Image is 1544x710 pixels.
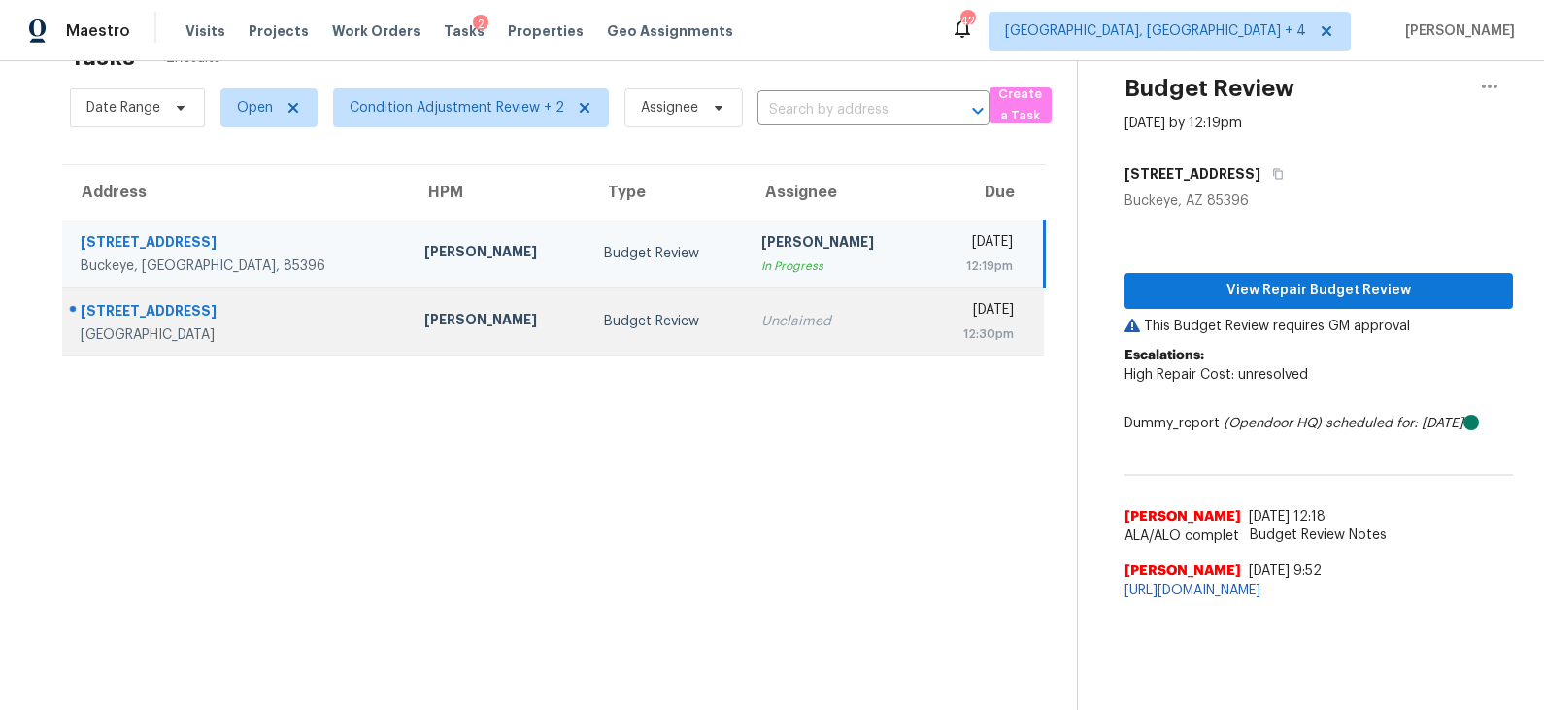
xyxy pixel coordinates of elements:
i: scheduled for: [DATE] [1326,417,1463,430]
h5: [STREET_ADDRESS] [1124,164,1260,184]
span: [DATE] 12:18 [1249,510,1326,524]
span: Budget Review Notes [1238,525,1398,545]
th: Due [924,165,1044,220]
div: Budget Review [604,312,730,331]
a: [URL][DOMAIN_NAME] [1124,584,1260,597]
div: Buckeye, [GEOGRAPHIC_DATA], 85396 [81,256,393,276]
i: (Opendoor HQ) [1224,417,1322,430]
div: [STREET_ADDRESS] [81,301,393,325]
span: [GEOGRAPHIC_DATA], [GEOGRAPHIC_DATA] + 4 [1005,21,1306,41]
span: [PERSON_NAME] [1397,21,1515,41]
span: [DATE] 9:52 [1249,564,1322,578]
th: HPM [409,165,587,220]
button: Copy Address [1260,156,1287,191]
div: [DATE] [940,232,1013,256]
div: [DATE] [940,300,1014,324]
button: Open [964,97,991,124]
div: [PERSON_NAME] [424,310,572,334]
div: 12:19pm [940,256,1013,276]
input: Search by address [757,95,935,125]
div: Dummy_report [1124,414,1513,433]
span: Visits [185,21,225,41]
b: Escalations: [1124,349,1204,362]
span: [PERSON_NAME] [1124,561,1241,581]
th: Type [588,165,746,220]
span: Date Range [86,98,160,118]
span: Geo Assignments [607,21,733,41]
span: Condition Adjustment Review + 2 [350,98,564,118]
span: Open [237,98,273,118]
button: Create a Task [990,87,1052,123]
span: Projects [249,21,309,41]
div: [PERSON_NAME] [424,242,572,266]
span: ALA/ALO completed. [1124,526,1513,546]
span: High Repair Cost: unresolved [1124,368,1308,382]
span: View Repair Budget Review [1140,279,1497,303]
th: Assignee [746,165,924,220]
span: [PERSON_NAME] [1124,507,1241,526]
div: 2 [473,15,488,34]
p: This Budget Review requires GM approval [1124,317,1513,336]
div: [STREET_ADDRESS] [81,232,393,256]
div: [GEOGRAPHIC_DATA] [81,325,393,345]
span: Assignee [641,98,698,118]
div: Budget Review [604,244,730,263]
div: Unclaimed [761,312,909,331]
span: Tasks [444,24,485,38]
div: Buckeye, AZ 85396 [1124,191,1513,211]
h2: Budget Review [1124,79,1294,98]
span: Properties [508,21,584,41]
span: Work Orders [332,21,420,41]
span: Maestro [66,21,130,41]
div: 12:30pm [940,324,1014,344]
span: Create a Task [999,84,1042,128]
th: Address [62,165,409,220]
h2: Tasks [70,48,135,67]
div: 42 [960,12,974,31]
button: View Repair Budget Review [1124,273,1513,309]
div: In Progress [761,256,909,276]
div: [DATE] by 12:19pm [1124,114,1242,133]
div: [PERSON_NAME] [761,232,909,256]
